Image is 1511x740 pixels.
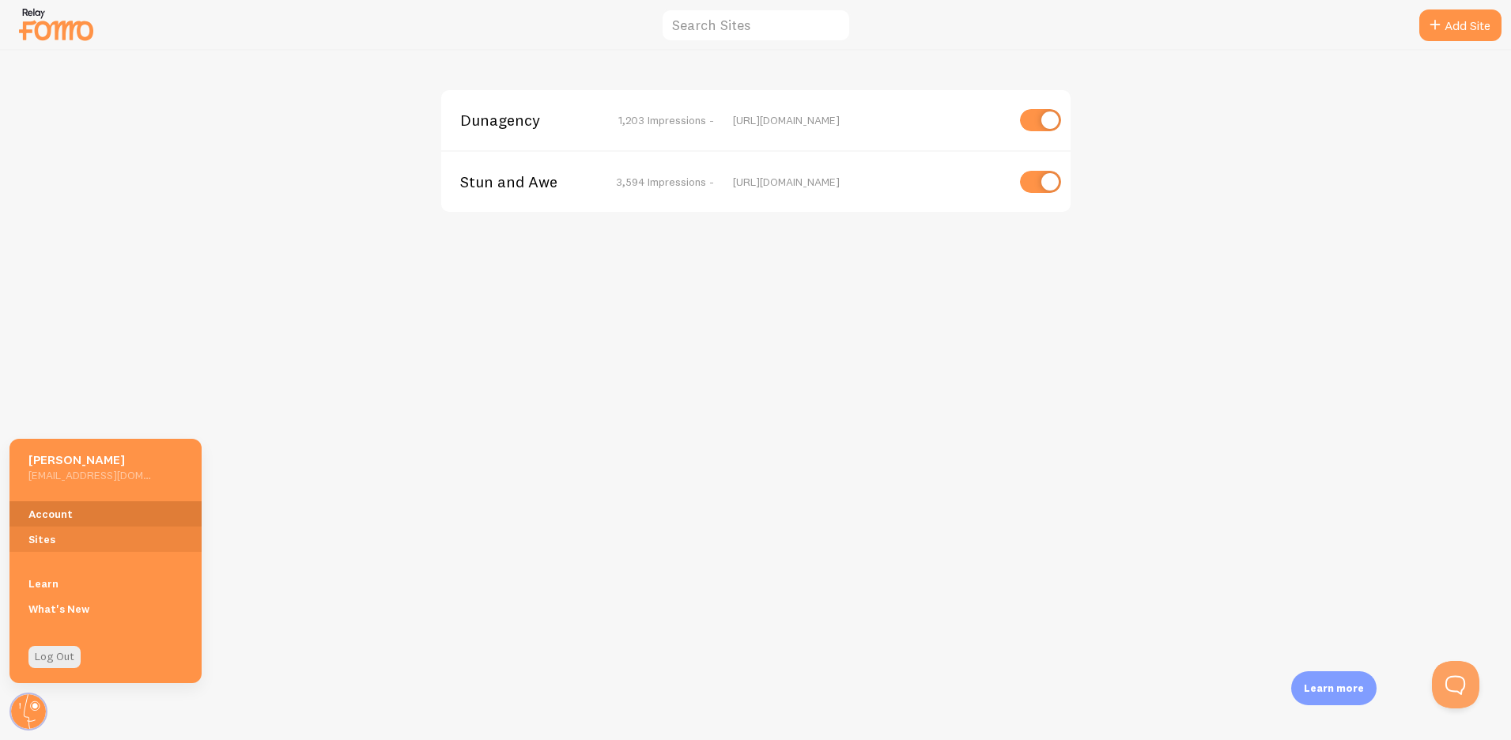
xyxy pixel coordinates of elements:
a: Log Out [28,646,81,668]
div: [URL][DOMAIN_NAME] [733,175,1006,189]
span: Dunagency [460,113,587,127]
h5: [PERSON_NAME] [28,451,151,468]
p: Learn more [1304,681,1364,696]
div: [URL][DOMAIN_NAME] [733,113,1006,127]
a: Account [9,501,202,527]
iframe: Help Scout Beacon - Open [1432,661,1479,708]
a: What's New [9,596,202,621]
span: Stun and Awe [460,175,587,189]
img: fomo-relay-logo-orange.svg [17,4,96,44]
h5: [EMAIL_ADDRESS][DOMAIN_NAME] [28,468,151,482]
span: 3,594 Impressions - [616,175,714,189]
a: Sites [9,527,202,552]
div: Learn more [1291,671,1377,705]
span: 1,203 Impressions - [618,113,714,127]
a: Learn [9,571,202,596]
